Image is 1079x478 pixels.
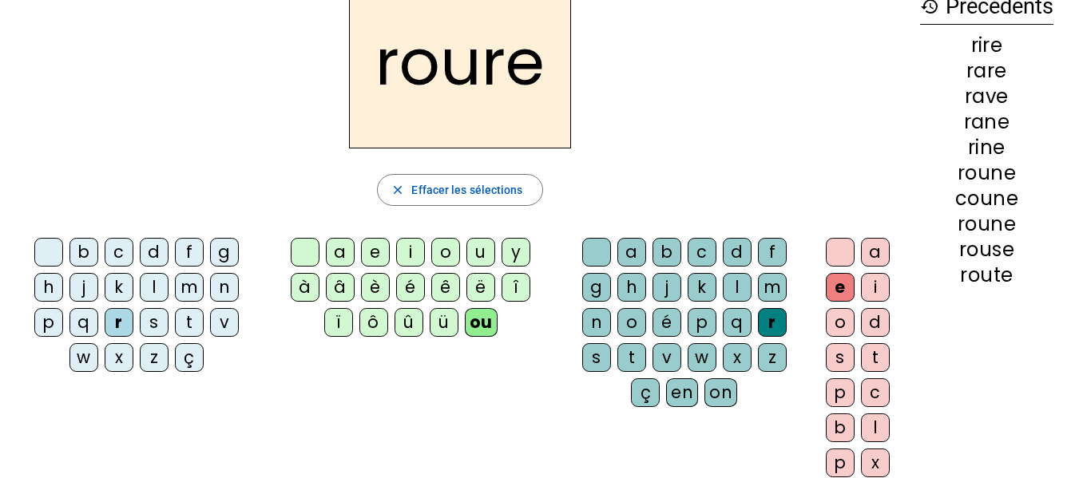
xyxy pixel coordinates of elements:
[723,273,752,302] div: l
[920,164,1053,183] div: roune
[466,273,495,302] div: ë
[69,238,98,267] div: b
[502,273,530,302] div: î
[34,308,63,337] div: p
[758,238,787,267] div: f
[920,113,1053,132] div: rane
[688,343,716,372] div: w
[69,343,98,372] div: w
[361,238,390,267] div: e
[688,273,716,302] div: k
[140,238,169,267] div: d
[411,180,522,199] span: Effacer les sélections
[617,308,646,337] div: o
[431,273,460,302] div: ê
[920,138,1053,157] div: rine
[140,343,169,372] div: z
[861,308,890,337] div: d
[210,273,239,302] div: n
[105,273,133,302] div: k
[758,273,787,302] div: m
[861,448,890,477] div: x
[326,238,355,267] div: a
[361,273,390,302] div: è
[920,87,1053,106] div: rave
[431,238,460,267] div: o
[377,174,542,206] button: Effacer les sélections
[430,308,458,337] div: ü
[920,61,1053,81] div: rare
[175,343,204,372] div: ç
[582,308,611,337] div: n
[653,238,681,267] div: b
[920,189,1053,208] div: coune
[861,273,890,302] div: i
[826,343,855,372] div: s
[688,238,716,267] div: c
[359,308,388,337] div: ô
[861,413,890,442] div: l
[861,343,890,372] div: t
[396,273,425,302] div: é
[826,273,855,302] div: e
[324,308,353,337] div: ï
[291,273,319,302] div: à
[140,308,169,337] div: s
[582,343,611,372] div: s
[210,308,239,337] div: v
[391,183,405,197] mat-icon: close
[34,273,63,302] div: h
[105,308,133,337] div: r
[758,308,787,337] div: r
[465,308,498,337] div: ou
[653,343,681,372] div: v
[502,238,530,267] div: y
[723,308,752,337] div: q
[688,308,716,337] div: p
[723,238,752,267] div: d
[175,273,204,302] div: m
[653,308,681,337] div: é
[826,413,855,442] div: b
[826,448,855,477] div: p
[105,343,133,372] div: x
[617,343,646,372] div: t
[326,273,355,302] div: â
[704,378,737,407] div: on
[617,238,646,267] div: a
[723,343,752,372] div: x
[69,308,98,337] div: q
[395,308,423,337] div: û
[861,378,890,407] div: c
[69,273,98,302] div: j
[582,273,611,302] div: g
[920,266,1053,285] div: route
[826,378,855,407] div: p
[210,238,239,267] div: g
[920,215,1053,234] div: roune
[631,378,660,407] div: ç
[920,36,1053,55] div: rire
[175,238,204,267] div: f
[653,273,681,302] div: j
[861,238,890,267] div: a
[175,308,204,337] div: t
[617,273,646,302] div: h
[140,273,169,302] div: l
[105,238,133,267] div: c
[666,378,698,407] div: en
[466,238,495,267] div: u
[826,308,855,337] div: o
[920,240,1053,259] div: rouse
[396,238,425,267] div: i
[758,343,787,372] div: z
